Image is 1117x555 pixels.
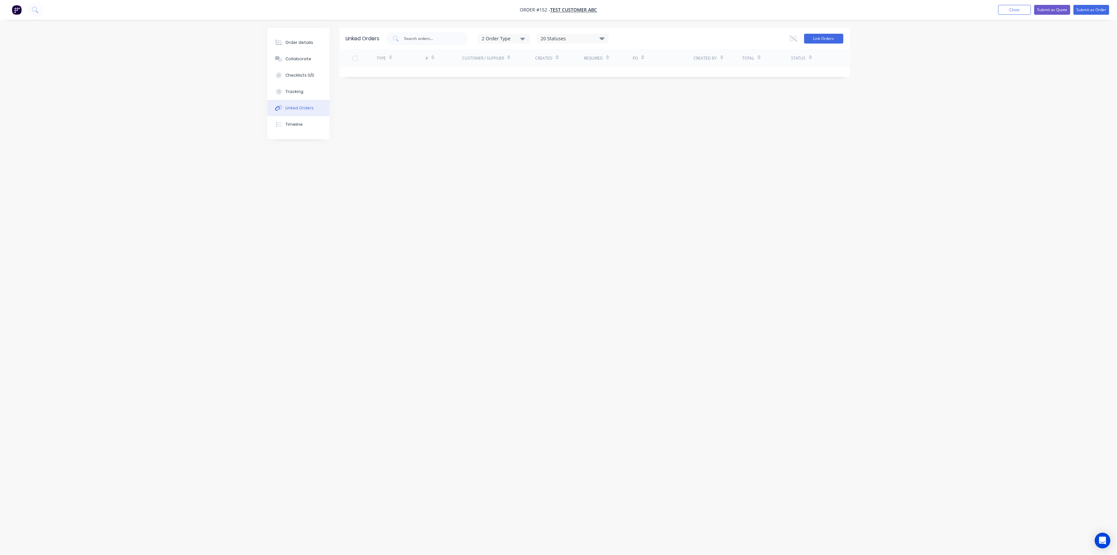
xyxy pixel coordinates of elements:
[482,35,526,42] div: 2 Order Type
[1034,5,1070,15] button: Submit as Quote
[1073,5,1109,15] button: Submit as Order
[267,51,330,67] button: Collaborate
[346,35,380,43] div: Linked Orders
[285,40,313,46] div: Order details
[425,55,428,61] div: #
[285,72,314,78] div: Checklists 0/0
[285,89,303,95] div: Tracking
[267,116,330,133] button: Timeline
[791,55,806,61] div: Status
[537,35,608,42] div: 20 Statuses
[267,34,330,51] button: Order details
[535,55,552,61] div: Created
[520,7,550,13] span: Order #152 -
[743,55,754,61] div: Total
[550,7,597,13] a: Test Customer ABC
[462,55,504,61] div: Customer / Supplier
[584,55,603,61] div: Required
[404,35,458,42] input: Search orders...
[377,55,386,61] div: TYPE
[633,55,638,61] div: PO
[267,67,330,83] button: Checklists 0/0
[12,5,22,15] img: Factory
[478,34,530,44] button: 2 Order Type
[285,105,314,111] div: Linked Orders
[998,5,1031,15] button: Close
[804,34,843,44] button: Link Orders
[1095,533,1110,548] div: Open Intercom Messenger
[285,56,311,62] div: Collaborate
[285,121,303,127] div: Timeline
[267,83,330,100] button: Tracking
[694,55,717,61] div: Created By
[267,100,330,116] button: Linked Orders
